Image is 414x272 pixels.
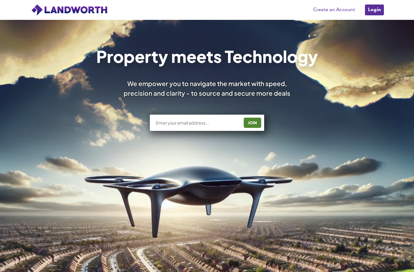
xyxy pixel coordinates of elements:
[155,120,239,126] input: Enter your email address...
[246,118,259,128] div: JOIN
[244,118,261,128] button: JOIN
[364,4,385,16] a: Login
[310,5,358,14] a: Create an Account
[116,79,298,97] div: We empower you to navigate the market with speed, precision and clarity - to source and secure mo...
[96,48,318,64] h1: Property meets Technology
